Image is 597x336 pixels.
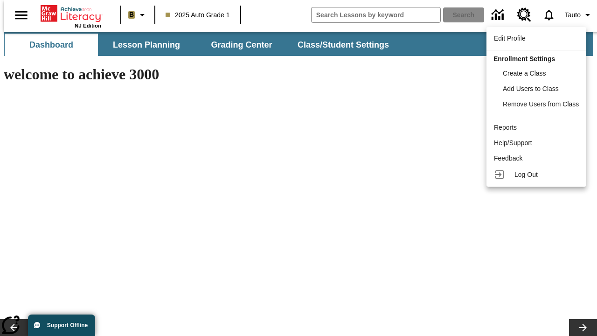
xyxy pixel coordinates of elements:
[494,124,517,131] span: Reports
[493,55,555,63] span: Enrollment Settings
[494,154,522,162] span: Feedback
[503,100,579,108] span: Remove Users from Class
[494,35,526,42] span: Edit Profile
[494,139,532,147] span: Help/Support
[503,85,559,92] span: Add Users to Class
[514,171,538,178] span: Log Out
[503,70,546,77] span: Create a Class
